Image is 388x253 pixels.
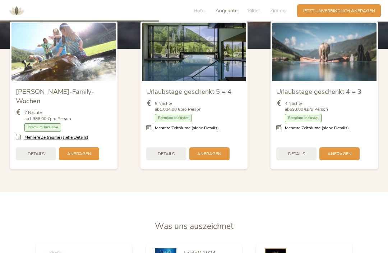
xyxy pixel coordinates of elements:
[197,151,221,157] span: Anfragen
[160,106,180,112] b: 1.004,00 €
[155,125,219,131] a: Mehrere Zeiträume (siehe Details)
[248,7,260,14] span: Bilder
[24,134,88,141] a: Mehrere Zeiträume (siehe Details)
[16,87,94,105] span: [PERSON_NAME]-Family-Wochen
[158,151,175,157] span: Details
[29,116,50,121] b: 1.386,00 €
[142,23,246,81] img: Urlaubstage geschenkt 5 = 4
[285,125,349,131] a: Mehrere Zeiträume (siehe Details)
[146,87,231,96] span: Urlaubstage geschenkt 5 = 4
[216,7,237,14] span: Angebote
[328,151,352,157] span: Anfragen
[194,7,205,14] span: Hotel
[290,106,307,112] b: 693,00 €
[24,110,71,122] span: 7 Nächte ab pro Person
[11,23,116,81] img: Sommer-Family-Wochen
[285,101,328,113] span: 4 Nächte ab pro Person
[24,123,61,132] span: Premium Inclusive
[272,23,377,81] img: Urlaubstage geschenkt 4 = 3
[155,114,191,122] span: Premium Inclusive
[285,114,322,122] span: Premium Inclusive
[6,9,27,13] a: AMONTI & LUNARIS Wellnessresort
[67,151,91,157] span: Anfragen
[276,87,361,96] span: Urlaubstage geschenkt 4 = 3
[303,8,375,14] span: Jetzt unverbindlich anfragen
[288,151,305,157] span: Details
[28,151,45,157] span: Details
[155,221,234,232] span: Was uns auszeichnet
[270,7,287,14] span: Zimmer
[155,101,202,113] span: 5 Nächte ab pro Person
